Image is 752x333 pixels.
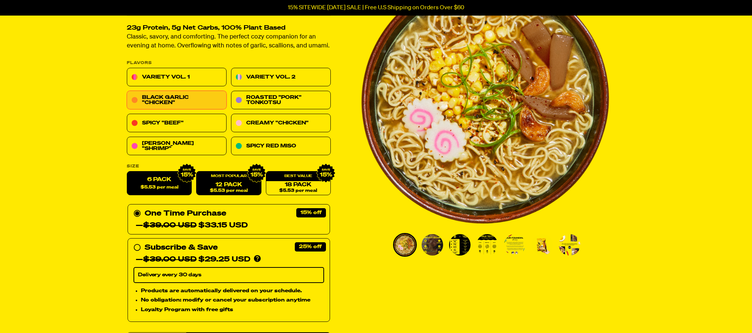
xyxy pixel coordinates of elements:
li: Go to slide 2 [420,233,444,257]
div: Subscribe & Save [145,242,218,254]
a: Variety Vol. 1 [127,68,227,87]
a: [PERSON_NAME] "Shrimp" [127,137,227,156]
img: Black Garlic "Chicken" Ramen [394,234,416,256]
div: — $33.15 USD [136,220,248,232]
del: $39.00 USD [143,256,197,263]
img: IMG_9632.png [177,164,197,183]
img: IMG_9632.png [316,164,336,183]
li: No obligation: modify or cancel your subscription anytime [141,296,324,304]
p: Classic, savory, and comforting. The perfect cozy companion for an evening at home. Overflowing w... [127,33,331,51]
p: Flavors [127,61,331,65]
a: Variety Vol. 2 [231,68,331,87]
a: Roasted "Pork" Tonkotsu [231,91,331,110]
div: PDP main carousel thumbnails [361,233,610,257]
img: Black Garlic "Chicken" Ramen [504,234,525,256]
span: $5.53 per meal [210,189,248,193]
label: 6 Pack [127,172,192,196]
a: Black Garlic "Chicken" [127,91,227,110]
img: Black Garlic "Chicken" Ramen [476,234,498,256]
div: One Time Purchase [133,208,324,232]
img: Black Garlic "Chicken" Ramen [422,234,443,256]
a: Creamy "Chicken" [231,114,331,133]
del: $39.00 USD [143,222,197,229]
label: Size [127,164,331,169]
img: Black Garlic "Chicken" Ramen [449,234,471,256]
li: Go to slide 3 [448,233,472,257]
img: Black Garlic "Chicken" Ramen [559,234,580,256]
li: Go to slide 1 [393,233,417,257]
img: Black Garlic "Chicken" Ramen [531,234,553,256]
span: $5.53 per meal [279,189,317,193]
li: Loyalty Program with free gifts [141,306,324,314]
select: Subscribe & Save —$39.00 USD$29.25 USD Products are automatically delivered on your schedule. No ... [133,267,324,283]
img: IMG_9632.png [247,164,266,183]
h2: 23g Protein, 5g Net Carbs, 100% Plant Based [127,25,331,31]
li: Go to slide 5 [503,233,527,257]
a: Spicy Red Miso [231,137,331,156]
a: Spicy "Beef" [127,114,227,133]
li: Go to slide 4 [475,233,499,257]
div: — $29.25 USD [136,254,250,266]
a: 12 Pack$5.53 per meal [196,172,261,196]
li: Products are automatically delivered on your schedule. [141,287,324,295]
a: 18 Pack$5.53 per meal [266,172,331,196]
li: Go to slide 6 [530,233,554,257]
span: $5.53 per meal [141,185,178,190]
p: 15% SITEWIDE [DATE] SALE | Free U.S Shipping on Orders Over $60 [288,4,464,11]
li: Go to slide 7 [558,233,581,257]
